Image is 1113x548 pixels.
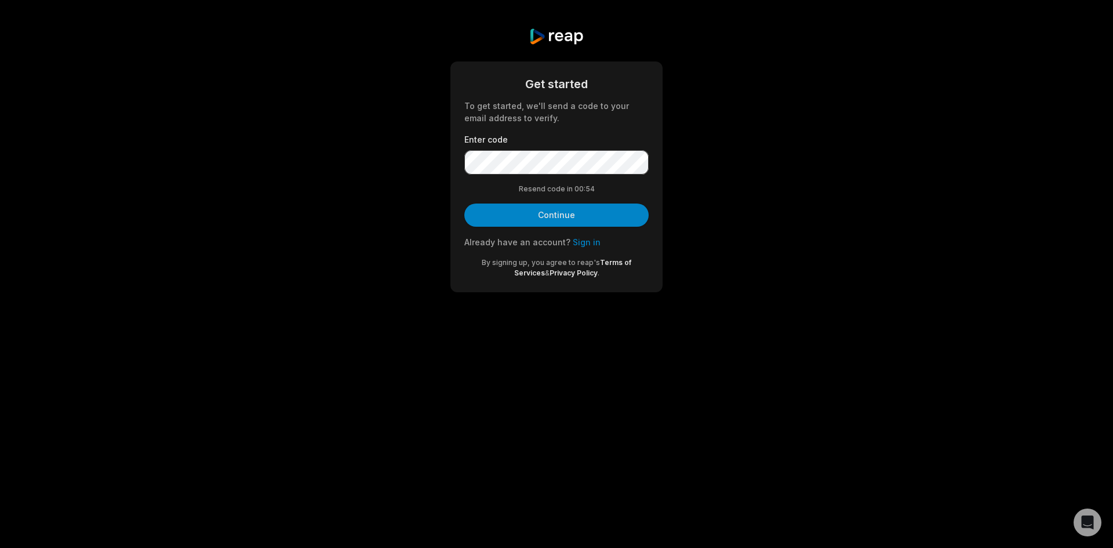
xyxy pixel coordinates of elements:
[585,184,595,194] span: 54
[529,28,584,45] img: reap
[550,268,598,277] a: Privacy Policy
[464,133,649,146] label: Enter code
[464,75,649,93] div: Get started
[464,184,649,194] div: Resend code in 00:
[1074,509,1101,536] div: Open Intercom Messenger
[545,268,550,277] span: &
[464,237,570,247] span: Already have an account?
[598,268,599,277] span: .
[482,258,600,267] span: By signing up, you agree to reap's
[464,204,649,227] button: Continue
[464,100,649,124] div: To get started, we'll send a code to your email address to verify.
[573,237,601,247] a: Sign in
[514,258,632,277] a: Terms of Services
